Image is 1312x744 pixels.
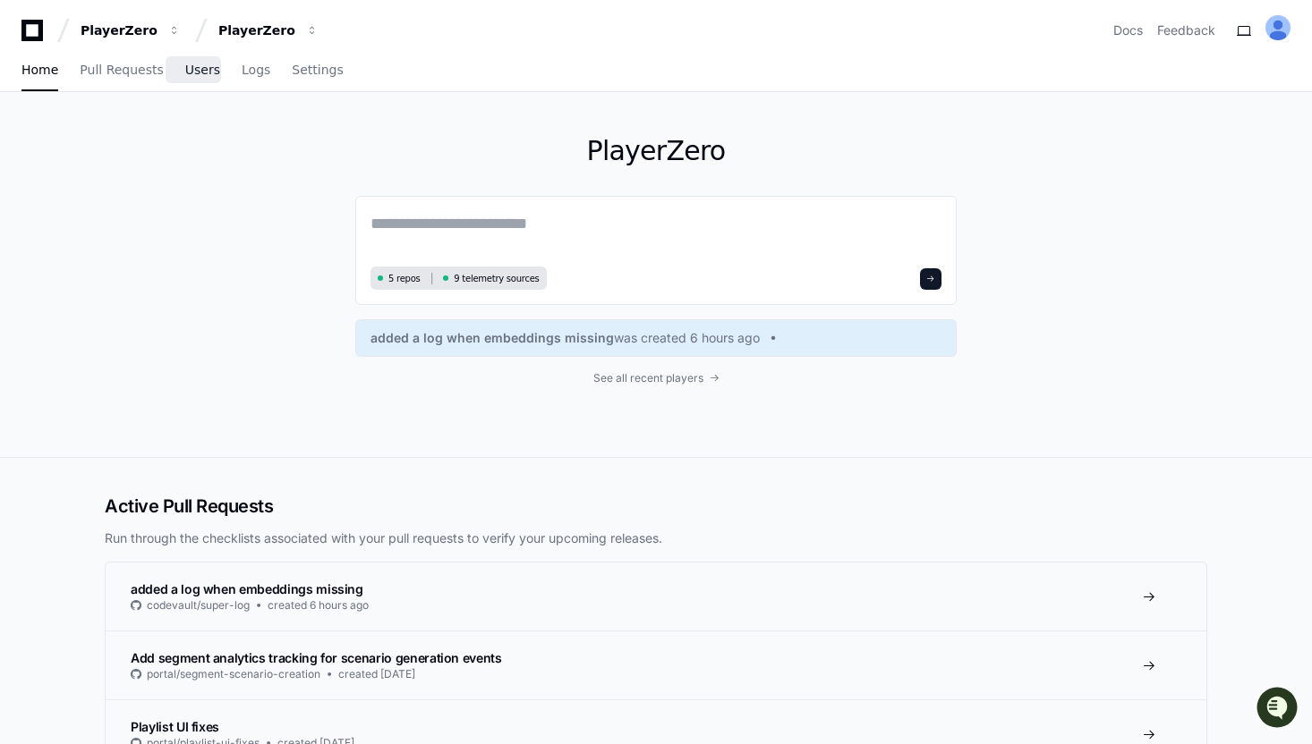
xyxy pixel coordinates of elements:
span: added a log when embeddings missing [371,329,614,347]
a: Home [21,50,58,91]
span: Playlist UI fixes [131,719,219,734]
h1: PlayerZero [355,135,957,167]
a: Pull Requests [80,50,163,91]
div: Start new chat [61,133,294,151]
span: codevault/super-log [147,598,250,613]
button: PlayerZero [73,14,188,46]
h2: Active Pull Requests [105,494,1207,519]
button: PlayerZero [211,14,326,46]
span: 9 telemetry sources [454,272,539,285]
button: Feedback [1157,21,1215,39]
img: PlayerZero [18,18,54,54]
span: created 6 hours ago [268,598,369,613]
div: PlayerZero [81,21,158,39]
span: was created 6 hours ago [614,329,760,347]
a: Add segment analytics tracking for scenario generation eventsportal/segment-scenario-creationcrea... [106,630,1206,699]
span: Logs [242,64,270,75]
span: created [DATE] [338,667,415,681]
a: added a log when embeddings missingcodevault/super-logcreated 6 hours ago [106,562,1206,630]
img: 1756235613930-3d25f9e4-fa56-45dd-b3ad-e072dfbd1548 [18,133,50,165]
button: Start new chat [304,139,326,160]
a: Logs [242,50,270,91]
div: Welcome [18,72,326,100]
span: Home [21,64,58,75]
a: See all recent players [355,371,957,385]
span: See all recent players [593,371,703,385]
div: We're offline, but we'll be back soon! [61,151,260,165]
a: Powered byPylon [126,187,217,201]
iframe: Open customer support [1255,685,1303,733]
span: portal/segment-scenario-creation [147,667,320,681]
a: Users [185,50,220,91]
p: Run through the checklists associated with your pull requests to verify your upcoming releases. [105,529,1207,547]
div: PlayerZero [218,21,295,39]
span: Pull Requests [80,64,163,75]
span: Add segment analytics tracking for scenario generation events [131,650,502,665]
span: 5 repos [388,272,421,285]
span: Users [185,64,220,75]
span: added a log when embeddings missing [131,581,363,596]
a: added a log when embeddings missingwas created 6 hours ago [371,329,941,347]
span: Pylon [178,188,217,201]
img: ALV-UjVcatvuIE3Ry8vbS9jTwWSCDSui9a-KCMAzof9oLoUoPIJpWA8kMXHdAIcIkQmvFwXZGxSVbioKmBNr7v50-UrkRVwdj... [1265,15,1291,40]
a: Settings [292,50,343,91]
span: Settings [292,64,343,75]
a: Docs [1113,21,1143,39]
